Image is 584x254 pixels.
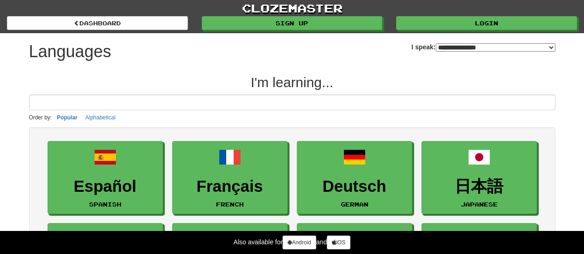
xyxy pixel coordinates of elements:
[29,75,555,90] h2: I'm learning...
[461,201,498,207] small: Japanese
[83,112,118,123] button: Alphabetical
[7,16,188,30] a: dashboard
[427,177,532,195] h3: 日本語
[54,112,80,123] button: Popular
[283,236,316,249] a: Android
[177,177,283,195] h3: Français
[216,201,244,207] small: French
[421,141,537,214] a: 日本語Japanese
[327,236,350,249] a: iOS
[29,42,111,61] h1: Languages
[48,141,163,214] a: EspañolSpanish
[396,16,577,30] a: Login
[53,177,158,195] h3: Español
[341,201,368,207] small: German
[297,141,412,214] a: DeutschGerman
[29,114,52,121] small: Order by:
[202,16,383,30] a: Sign up
[436,43,555,52] select: I speak:
[89,201,121,207] small: Spanish
[172,141,288,214] a: FrançaisFrench
[302,177,407,195] h3: Deutsch
[411,42,555,52] label: I speak:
